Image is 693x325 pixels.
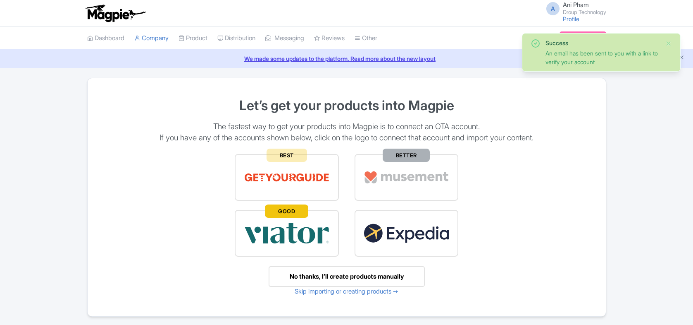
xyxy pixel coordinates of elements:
a: We made some updates to the platform. Read more about the new layout [5,54,688,63]
a: Messaging [265,27,304,50]
button: Close announcement [679,53,685,63]
span: GOOD [265,205,308,218]
a: No thanks, I’ll create products manually [269,266,425,287]
span: A [546,2,560,15]
a: Reviews [314,27,345,50]
img: get_your_guide-5a6366678479520ec94e3f9d2b9f304b.svg [244,163,330,192]
a: Product [179,27,207,50]
small: Droup Technology [563,10,606,15]
a: Other [355,27,377,50]
img: logo-ab69f6fb50320c5b225c76a69d11143b.png [83,4,147,22]
a: Company [134,27,169,50]
a: Profile [563,15,579,22]
a: BETTER [347,151,467,204]
img: viator-e2bf771eb72f7a6029a5edfbb081213a.svg [244,219,330,248]
span: BETTER [383,149,430,162]
a: Subscription [560,31,606,44]
a: A Ani Pham Droup Technology [541,2,606,15]
img: expedia22-01-93867e2ff94c7cd37d965f09d456db68.svg [364,219,450,248]
a: Distribution [217,27,255,50]
p: If you have any of the accounts shown below, click on the logo to connect that account and import... [98,132,596,143]
div: An email has been sent to you with a link to verify your account [545,49,659,66]
a: Skip importing or creating products ➙ [295,287,398,295]
span: BEST [267,149,307,162]
a: BEST [227,151,347,204]
img: musement-dad6797fd076d4ac540800b229e01643.svg [364,163,450,192]
p: The fastest way to get your products into Magpie is to connect an OTA account. [98,121,596,132]
div: Success [545,39,659,47]
button: Close [665,39,672,48]
span: Ani Pham [563,1,589,9]
h1: Let’s get your products into Magpie [98,98,596,113]
a: Dashboard [87,27,124,50]
a: GOOD [227,207,347,260]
